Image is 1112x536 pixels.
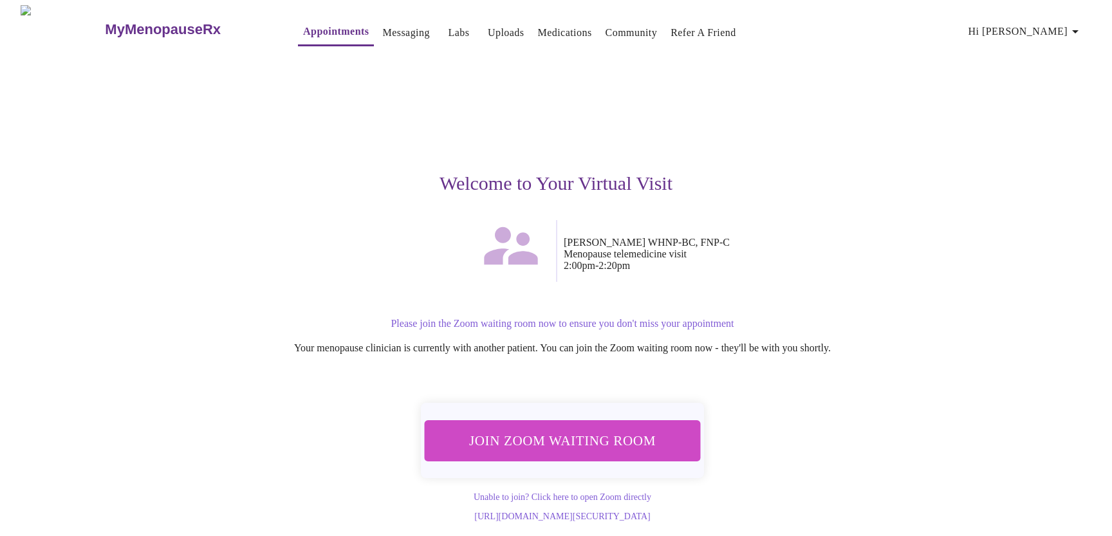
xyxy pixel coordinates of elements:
[438,20,479,46] button: Labs
[160,172,952,194] h3: Welcome to Your Virtual Visit
[474,492,651,502] a: Unable to join? Click here to open Zoom directly
[448,24,469,42] a: Labs
[483,20,530,46] button: Uploads
[968,23,1083,41] span: Hi [PERSON_NAME]
[441,429,683,452] span: Join Zoom Waiting Room
[671,24,736,42] a: Refer a Friend
[303,23,369,41] a: Appointments
[963,19,1088,44] button: Hi [PERSON_NAME]
[382,24,429,42] a: Messaging
[600,20,663,46] button: Community
[474,512,650,521] a: [URL][DOMAIN_NAME][SECURITY_DATA]
[21,5,104,53] img: MyMenopauseRx Logo
[298,19,374,46] button: Appointments
[172,342,952,354] p: Your menopause clinician is currently with another patient. You can join the Zoom waiting room no...
[532,20,597,46] button: Medications
[104,7,272,52] a: MyMenopauseRx
[488,24,524,42] a: Uploads
[105,21,221,38] h3: MyMenopauseRx
[172,318,952,329] p: Please join the Zoom waiting room now to ensure you don't miss your appointment
[424,420,700,461] button: Join Zoom Waiting Room
[377,20,434,46] button: Messaging
[537,24,591,42] a: Medications
[564,237,952,272] p: [PERSON_NAME] WHNP-BC, FNP-C Menopause telemedicine visit 2:00pm - 2:20pm
[606,24,658,42] a: Community
[665,20,741,46] button: Refer a Friend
